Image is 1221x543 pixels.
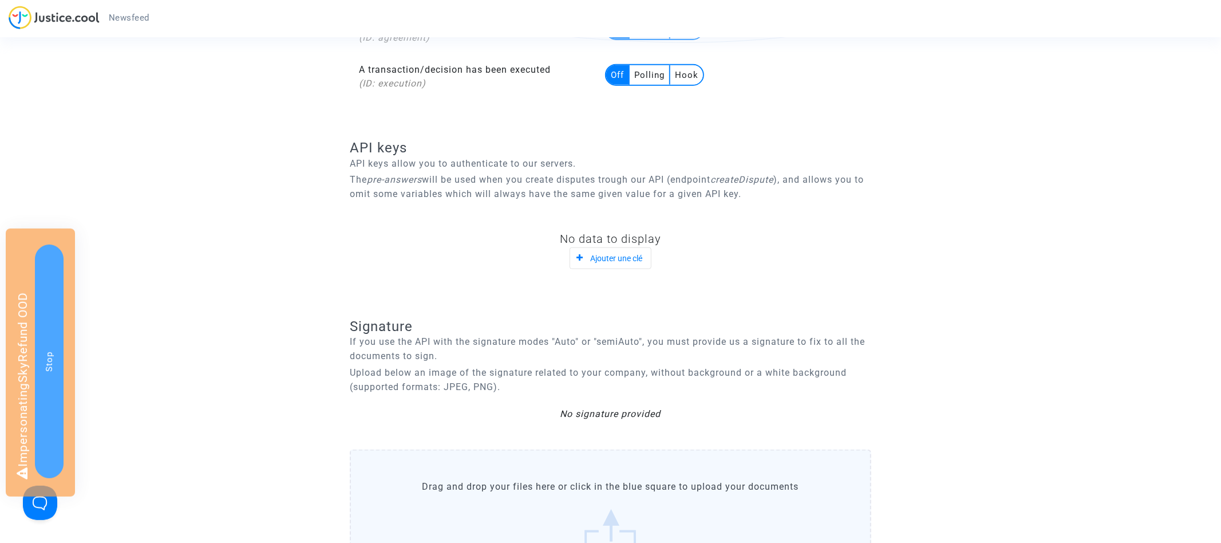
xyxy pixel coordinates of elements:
h3: Signature [350,318,871,335]
button: Stop [35,245,64,478]
p: The will be used when you create disputes trough our API (endpoint ), and allows you to omit some... [350,172,871,201]
multi-toggle-item: Hook [670,65,703,85]
div: (ID: agreement) [359,31,594,45]
span: Stop [44,351,54,371]
button: Ajouter une clé [570,247,651,269]
a: Newsfeed [100,9,159,26]
p: API keys allow you to authenticate to our servers. [350,156,871,171]
multi-toggle-item: Polling [630,65,670,85]
h3: API keys [350,140,871,156]
img: jc-logo.svg [9,6,100,29]
i: pre-answers [367,174,422,185]
span: Newsfeed [109,13,149,23]
i: createDispute [710,174,773,185]
multi-toggle-item: Off [606,65,630,85]
iframe: Help Scout Beacon - Open [23,486,57,520]
p: Upload below an image of the signature related to your company, without background or a white bac... [350,365,871,394]
div: Impersonating [6,229,75,497]
td: A transaction/decision has been executed [350,54,595,100]
div: No data to display [350,230,871,247]
i: No signature provided [560,408,661,419]
div: (ID: execution) [359,77,594,91]
p: Drag and drop your files here or click in the blue square to upload your documents [374,479,847,494]
p: If you use the API with the signature modes "Auto" or "semiAuto", you must provide us a signature... [350,335,871,363]
span: Ajouter une clé [590,254,642,263]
